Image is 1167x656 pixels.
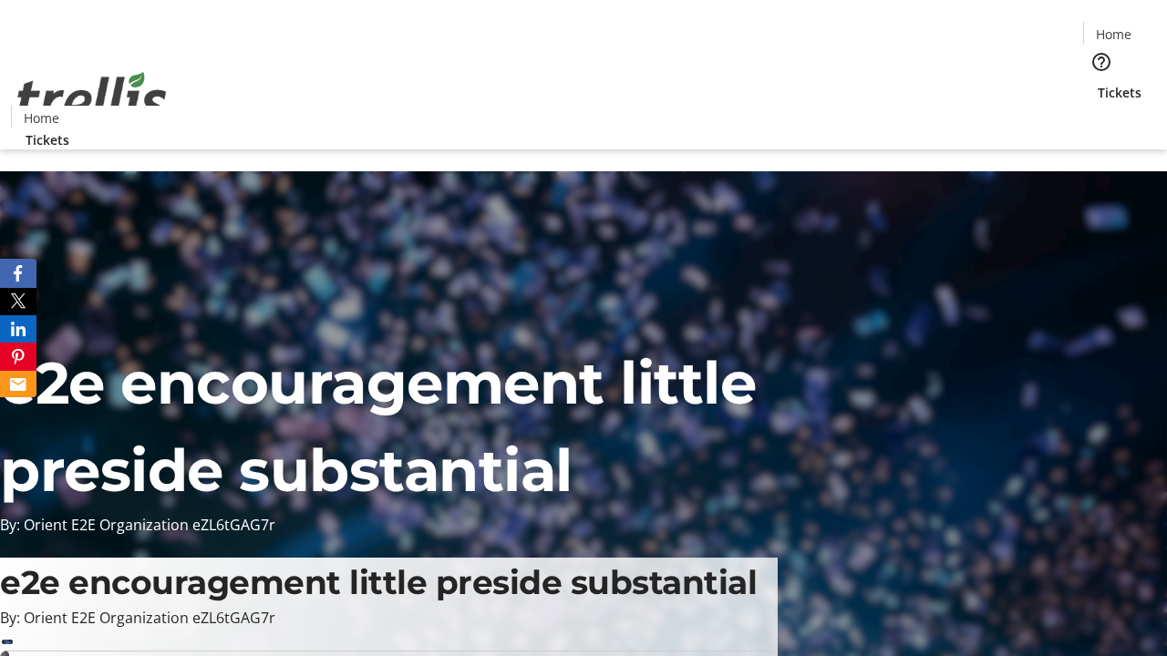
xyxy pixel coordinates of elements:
[1098,83,1141,102] span: Tickets
[1083,44,1120,80] button: Help
[1083,102,1120,138] button: Cart
[11,52,173,143] img: Orient E2E Organization eZL6tGAG7r's Logo
[11,130,84,149] a: Tickets
[12,108,70,128] a: Home
[1084,25,1142,44] a: Home
[26,130,69,149] span: Tickets
[1083,83,1156,102] a: Tickets
[24,108,59,128] span: Home
[1096,25,1131,44] span: Home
